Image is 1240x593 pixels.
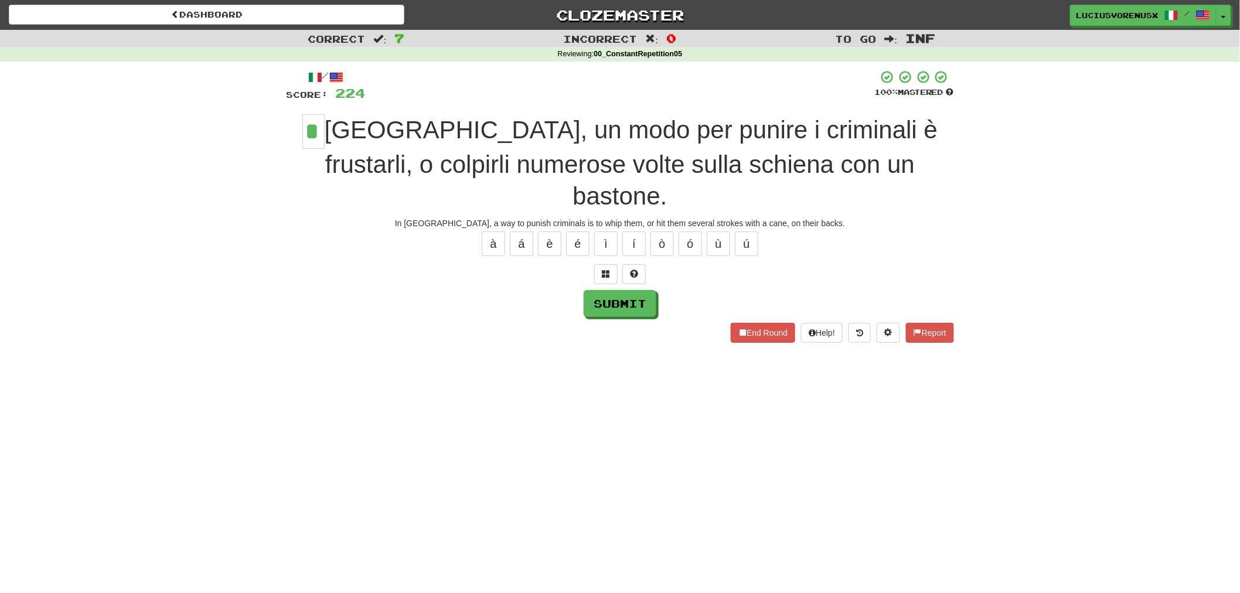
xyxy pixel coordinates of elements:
span: Inf [905,31,935,45]
button: ú [735,231,758,256]
a: Clozemaster [422,5,817,25]
button: Round history (alt+y) [849,323,871,343]
button: Report [906,323,954,343]
div: In [GEOGRAPHIC_DATA], a way to punish criminals is to whip them, or hit them several strokes with... [286,217,954,229]
span: : [646,34,659,44]
button: í [622,231,646,256]
a: Dashboard [9,5,404,25]
button: è [538,231,561,256]
button: End Round [731,323,795,343]
span: LuciusVorenusX [1077,10,1159,21]
button: ù [707,231,730,256]
button: ì [594,231,618,256]
button: à [482,231,505,256]
button: ó [679,231,702,256]
span: 100 % [874,87,898,97]
span: : [374,34,387,44]
span: [GEOGRAPHIC_DATA], un modo per punire i criminali è frustarli, o colpirli numerose volte sulla sc... [325,116,938,210]
span: Score: [286,90,328,100]
span: Incorrect [564,33,638,45]
span: / [1184,9,1190,18]
span: 0 [666,31,676,45]
span: Correct [308,33,366,45]
button: é [566,231,590,256]
button: Help! [801,323,843,343]
button: Switch sentence to multiple choice alt+p [594,264,618,284]
a: LuciusVorenusX / [1070,5,1217,26]
span: : [885,34,898,44]
button: Single letter hint - you only get 1 per sentence and score half the points! alt+h [622,264,646,284]
span: To go [836,33,877,45]
div: / [286,70,365,84]
span: 7 [394,31,404,45]
strong: 00_ConstantRepetition05 [594,50,682,58]
button: ò [650,231,674,256]
div: Mastered [874,87,954,98]
span: 224 [335,86,365,100]
button: Submit [584,290,656,317]
button: á [510,231,533,256]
